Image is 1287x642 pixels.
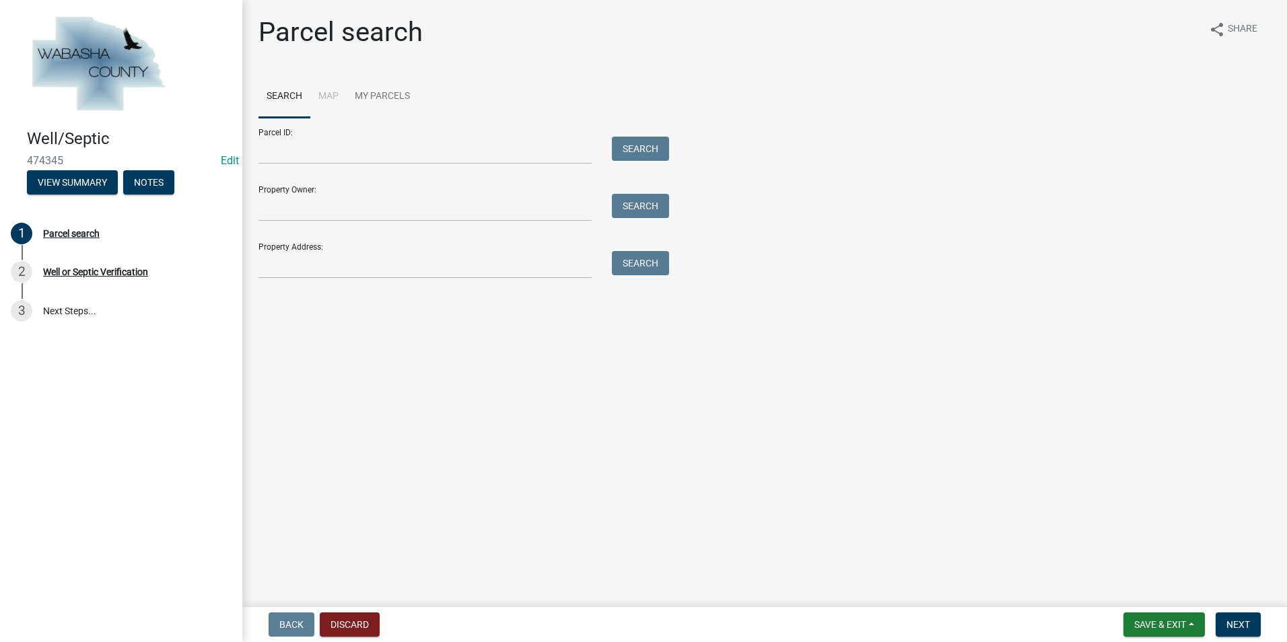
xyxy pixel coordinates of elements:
[1216,612,1261,637] button: Next
[347,75,418,118] a: My Parcels
[43,267,148,277] div: Well or Septic Verification
[258,16,423,48] h1: Parcel search
[612,251,669,275] button: Search
[27,170,118,194] button: View Summary
[612,137,669,161] button: Search
[1228,22,1257,38] span: Share
[11,300,32,322] div: 3
[11,261,32,283] div: 2
[1134,619,1186,630] span: Save & Exit
[1123,612,1205,637] button: Save & Exit
[11,223,32,244] div: 1
[27,129,232,149] h4: Well/Septic
[27,178,118,188] wm-modal-confirm: Summary
[1209,22,1225,38] i: share
[1226,619,1250,630] span: Next
[123,170,174,194] button: Notes
[221,154,239,167] wm-modal-confirm: Edit Application Number
[269,612,314,637] button: Back
[612,194,669,218] button: Search
[1198,16,1268,42] button: shareShare
[221,154,239,167] a: Edit
[43,229,100,238] div: Parcel search
[27,154,215,167] span: 474345
[320,612,380,637] button: Discard
[258,75,310,118] a: Search
[123,178,174,188] wm-modal-confirm: Notes
[27,14,170,115] img: Wabasha County, Minnesota
[279,619,304,630] span: Back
